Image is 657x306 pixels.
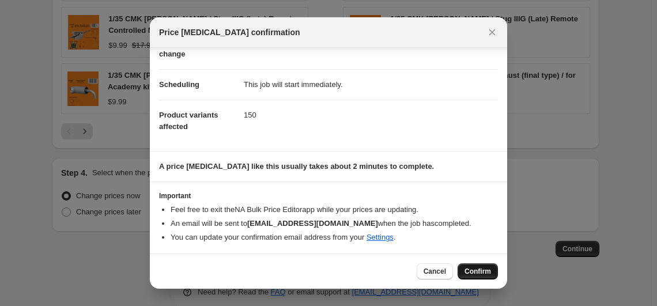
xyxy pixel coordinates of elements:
span: Scheduling [159,80,199,89]
h3: Important [159,191,498,201]
a: Settings [367,233,394,241]
dd: This job will start immediately. [244,69,498,100]
b: [EMAIL_ADDRESS][DOMAIN_NAME] [247,219,378,228]
button: Confirm [458,263,498,279]
li: You can update your confirmation email address from your . [171,232,498,243]
button: Cancel [417,263,453,279]
li: An email will be sent to when the job has completed . [171,218,498,229]
li: Feel free to exit the NA Bulk Price Editor app while your prices are updating. [171,204,498,216]
span: Product variants affected [159,111,218,131]
b: A price [MEDICAL_DATA] like this usually takes about 2 minutes to complete. [159,162,434,171]
span: Price [MEDICAL_DATA] confirmation [159,27,300,38]
span: Confirm [465,267,491,276]
dd: 150 [244,100,498,130]
button: Close [484,24,500,40]
span: Cancel [424,267,446,276]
